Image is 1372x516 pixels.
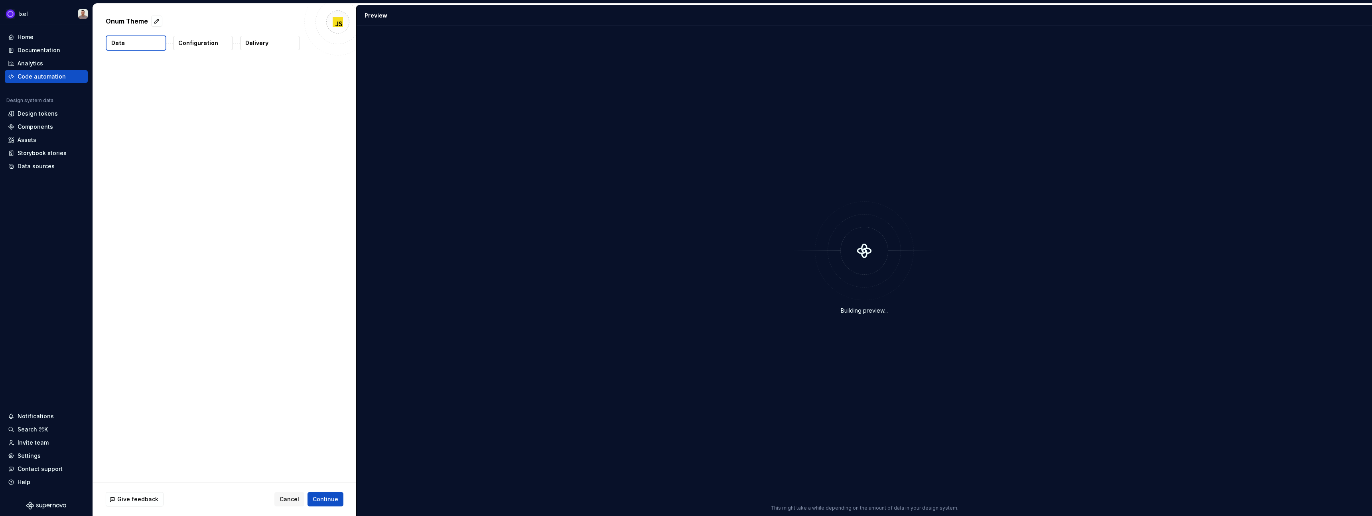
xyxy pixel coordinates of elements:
a: Invite team [5,436,88,449]
a: Home [5,31,88,43]
button: IxelAlberto Roldán [2,5,91,22]
div: Notifications [18,412,54,420]
div: Home [18,33,34,41]
div: Preview [365,12,387,20]
button: Data [106,35,166,51]
button: Cancel [274,492,304,506]
div: Assets [18,136,36,144]
a: Code automation [5,70,88,83]
button: Contact support [5,463,88,475]
button: Configuration [173,36,233,50]
img: 868fd657-9a6c-419b-b302-5d6615f36a2c.png [6,9,15,19]
div: Invite team [18,439,49,447]
div: Settings [18,452,41,460]
div: Design system data [6,97,53,104]
div: Search ⌘K [18,425,48,433]
p: Onum Theme [106,16,148,26]
button: Notifications [5,410,88,423]
p: This might take a while depending on the amount of data in your design system. [771,505,958,511]
svg: Supernova Logo [26,502,66,510]
div: Contact support [18,465,63,473]
p: Delivery [245,39,268,47]
div: Ixel [18,10,28,18]
a: Components [5,120,88,133]
div: Data sources [18,162,55,170]
a: Documentation [5,44,88,57]
button: Help [5,476,88,488]
button: Search ⌘K [5,423,88,436]
p: Configuration [178,39,218,47]
div: Help [18,478,30,486]
p: Data [111,39,125,47]
a: Analytics [5,57,88,70]
button: Continue [308,492,343,506]
div: Code automation [18,73,66,81]
a: Settings [5,449,88,462]
a: Design tokens [5,107,88,120]
span: Cancel [280,495,299,503]
a: Data sources [5,160,88,173]
button: Give feedback [106,492,164,506]
span: Give feedback [117,495,158,503]
img: Alberto Roldán [78,9,88,19]
a: Assets [5,134,88,146]
button: Delivery [240,36,300,50]
span: Continue [313,495,338,503]
div: Documentation [18,46,60,54]
div: Design tokens [18,110,58,118]
div: Components [18,123,53,131]
a: Storybook stories [5,147,88,160]
div: Building preview... [841,307,888,315]
div: Analytics [18,59,43,67]
div: Storybook stories [18,149,67,157]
